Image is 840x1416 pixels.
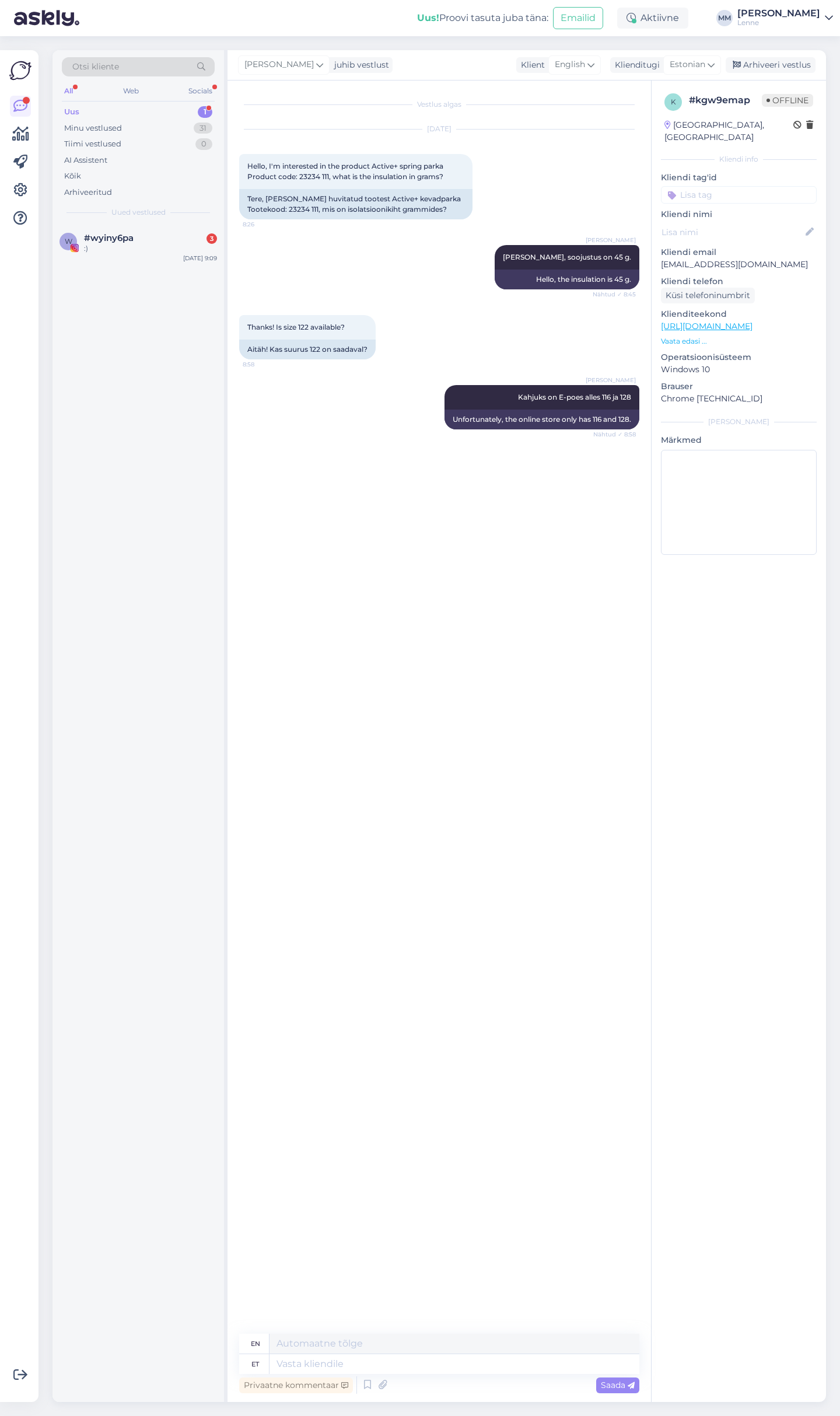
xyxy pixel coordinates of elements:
[194,123,212,134] div: 31
[251,1354,259,1374] div: et
[251,1334,260,1354] div: en
[664,119,793,144] div: [GEOGRAPHIC_DATA], [GEOGRAPHIC_DATA]
[518,393,631,401] span: Kahjuks on E-poes alles 116 ja 128
[516,59,545,71] div: Klient
[661,417,817,427] div: [PERSON_NAME]
[444,410,639,429] div: Unfortunately, the online store only has 116 and 128.
[610,59,660,71] div: Klienditugi
[737,18,820,27] div: Lenne
[617,8,688,29] div: Aktiivne
[72,61,119,73] span: Otsi kliente
[64,170,81,182] div: Kõik
[64,155,107,166] div: AI Assistent
[183,254,217,263] div: [DATE] 9:09
[661,434,817,446] p: Märkmed
[661,208,817,221] p: Kliendi nimi
[64,138,121,150] div: Tiimi vestlused
[84,233,134,243] span: #wyiny6pa
[9,60,32,82] img: Askly Logo
[661,321,752,331] a: [URL][DOMAIN_NAME]
[64,123,122,134] div: Minu vestlused
[661,246,817,258] p: Kliendi email
[503,253,631,261] span: [PERSON_NAME], soojustus on 45 g.
[661,380,817,393] p: Brauser
[64,106,79,118] div: Uus
[84,243,217,254] div: :)
[689,93,762,107] div: # kgw9emap
[661,336,817,347] p: Vaata edasi ...
[243,220,286,229] span: 8:26
[239,189,473,219] div: Tere, [PERSON_NAME] huvitatud tootest Active+ kevadparka Tootekood: 23234 111, mis on isolatsioon...
[553,7,603,29] button: Emailid
[111,207,166,218] span: Uued vestlused
[495,270,639,289] div: Hello, the insulation is 45 g.
[198,106,212,118] div: 1
[671,97,676,106] span: k
[661,154,817,165] div: Kliendi info
[661,288,755,303] div: Küsi telefoninumbrit
[62,83,75,99] div: All
[661,393,817,405] p: Chrome [TECHNICAL_ID]
[243,360,286,369] span: 8:58
[661,363,817,376] p: Windows 10
[586,376,636,384] span: [PERSON_NAME]
[661,258,817,271] p: [EMAIL_ADDRESS][DOMAIN_NAME]
[737,9,833,27] a: [PERSON_NAME]Lenne
[661,308,817,320] p: Klienditeekond
[330,59,389,71] div: juhib vestlust
[239,124,639,134] div: [DATE]
[417,12,439,23] b: Uus!
[244,58,314,71] span: [PERSON_NAME]
[65,237,72,246] span: w
[592,290,636,299] span: Nähtud ✓ 8:45
[247,162,445,181] span: Hello, I'm interested in the product Active+ spring parka Product code: 23234 111, what is the in...
[661,275,817,288] p: Kliendi telefon
[601,1380,635,1390] span: Saada
[206,233,217,244] div: 3
[64,187,112,198] div: Arhiveeritud
[592,430,636,439] span: Nähtud ✓ 8:58
[716,10,733,26] div: MM
[586,236,636,244] span: [PERSON_NAME]
[661,226,803,239] input: Lisa nimi
[121,83,141,99] div: Web
[555,58,585,71] span: English
[247,323,345,331] span: Thanks! Is size 122 available?
[417,11,548,25] div: Proovi tasuta juba täna:
[670,58,705,71] span: Estonian
[726,57,815,73] div: Arhiveeri vestlus
[737,9,820,18] div: [PERSON_NAME]
[186,83,215,99] div: Socials
[762,94,813,107] span: Offline
[239,1377,353,1393] div: Privaatne kommentaar
[239,340,376,359] div: Aitäh! Kas suurus 122 on saadaval?
[661,172,817,184] p: Kliendi tag'id
[661,351,817,363] p: Operatsioonisüsteem
[239,99,639,110] div: Vestlus algas
[661,186,817,204] input: Lisa tag
[195,138,212,150] div: 0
